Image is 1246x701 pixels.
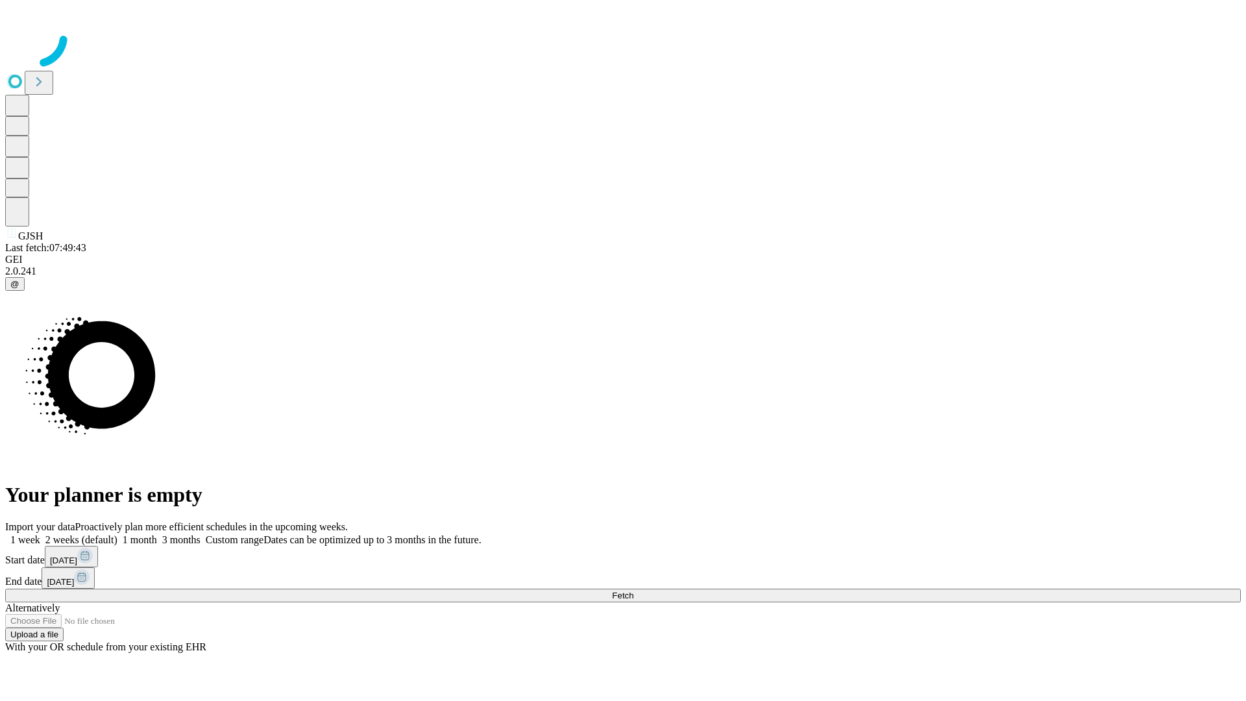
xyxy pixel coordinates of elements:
[5,546,1241,567] div: Start date
[612,591,633,600] span: Fetch
[5,521,75,532] span: Import your data
[5,589,1241,602] button: Fetch
[10,534,40,545] span: 1 week
[5,602,60,613] span: Alternatively
[123,534,157,545] span: 1 month
[5,277,25,291] button: @
[263,534,481,545] span: Dates can be optimized up to 3 months in the future.
[5,483,1241,507] h1: Your planner is empty
[50,556,77,565] span: [DATE]
[5,567,1241,589] div: End date
[162,534,201,545] span: 3 months
[18,230,43,241] span: GJSH
[42,567,95,589] button: [DATE]
[5,265,1241,277] div: 2.0.241
[5,641,206,652] span: With your OR schedule from your existing EHR
[75,521,348,532] span: Proactively plan more efficient schedules in the upcoming weeks.
[45,534,117,545] span: 2 weeks (default)
[5,254,1241,265] div: GEI
[10,279,19,289] span: @
[47,577,74,587] span: [DATE]
[5,242,86,253] span: Last fetch: 07:49:43
[206,534,263,545] span: Custom range
[45,546,98,567] button: [DATE]
[5,628,64,641] button: Upload a file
